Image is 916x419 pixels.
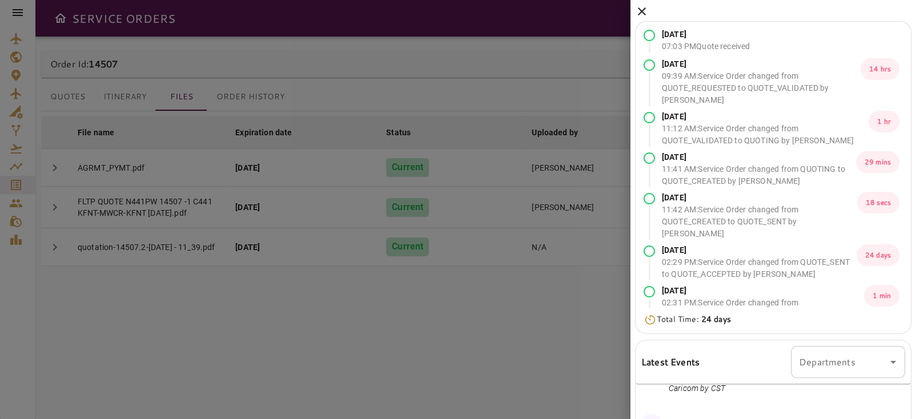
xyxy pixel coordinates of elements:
p: Total Time: [657,313,731,325]
b: 24 days [701,313,731,325]
button: Open [885,354,901,370]
p: 24 days [857,244,899,266]
p: [DATE] [662,111,869,123]
p: [DATE] [662,29,750,41]
h6: Latest Events [641,354,700,369]
p: 11:41 AM : Service Order changed from QUOTING to QUOTE_CREATED by [PERSON_NAME] [662,163,856,187]
p: 09:39 AM : Service Order changed from QUOTE_REQUESTED to QUOTE_VALIDATED by [PERSON_NAME] [662,70,861,106]
p: 18 secs [857,192,899,213]
p: 02:29 PM : Service Order changed from QUOTE_SENT to QUOTE_ACCEPTED by [PERSON_NAME] [662,256,857,280]
p: 11:42 AM : Service Order changed from QUOTE_CREATED to QUOTE_SENT by [PERSON_NAME] [662,204,857,240]
p: 1 min [864,285,899,307]
p: [DATE] [662,151,856,163]
p: [DATE] [662,244,857,256]
p: 14 hrs [861,58,899,80]
img: Timer Icon [644,314,657,325]
p: 29 mins [856,151,899,173]
p: [DATE] [662,285,864,297]
p: [DATE] [662,58,861,70]
p: 07:03 PM Quote received [662,41,750,53]
p: [DATE] [662,192,857,204]
p: 1 hr [869,111,899,132]
p: 11:12 AM : Service Order changed from QUOTE_VALIDATED to QUOTING by [PERSON_NAME] [662,123,869,147]
p: 02:31 PM : Service Order changed from QUOTE_ACCEPTED to AWAITING_ASSIGNMENT by [PERSON_NAME] [662,297,864,333]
